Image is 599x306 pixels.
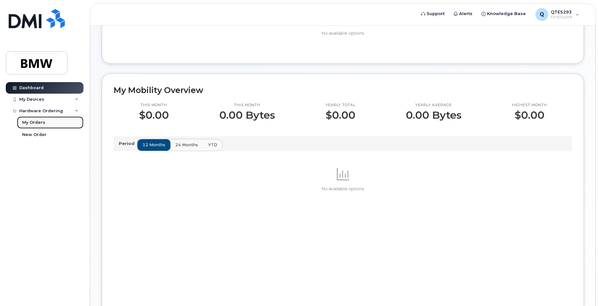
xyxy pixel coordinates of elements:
p: Yearly total [326,103,355,108]
p: This month [139,103,169,108]
p: No available options [114,30,572,36]
div: QTE5293 [531,8,584,21]
p: No available options [114,186,572,192]
p: Highest month [512,103,547,108]
p: 0.00 Bytes [219,109,275,121]
span: Knowledge Base [487,11,526,17]
a: Alerts [449,7,477,20]
h2: My Mobility Overview [114,85,572,95]
p: Period [119,140,137,147]
iframe: Messenger Launcher [571,278,594,301]
span: QTE5293 [551,9,572,14]
span: 24 months [175,142,198,148]
a: Knowledge Base [477,7,530,20]
a: Support [417,7,449,20]
span: YTD [208,142,217,148]
p: $0.00 [512,109,547,121]
p: Yearly average [406,103,462,108]
span: Support [427,11,445,17]
p: This month [219,103,275,108]
span: Alerts [459,11,473,17]
p: $0.00 [326,109,355,121]
span: Employee [551,14,572,20]
span: Q [540,11,544,18]
p: 0.00 Bytes [406,109,462,121]
p: $0.00 [139,109,169,121]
